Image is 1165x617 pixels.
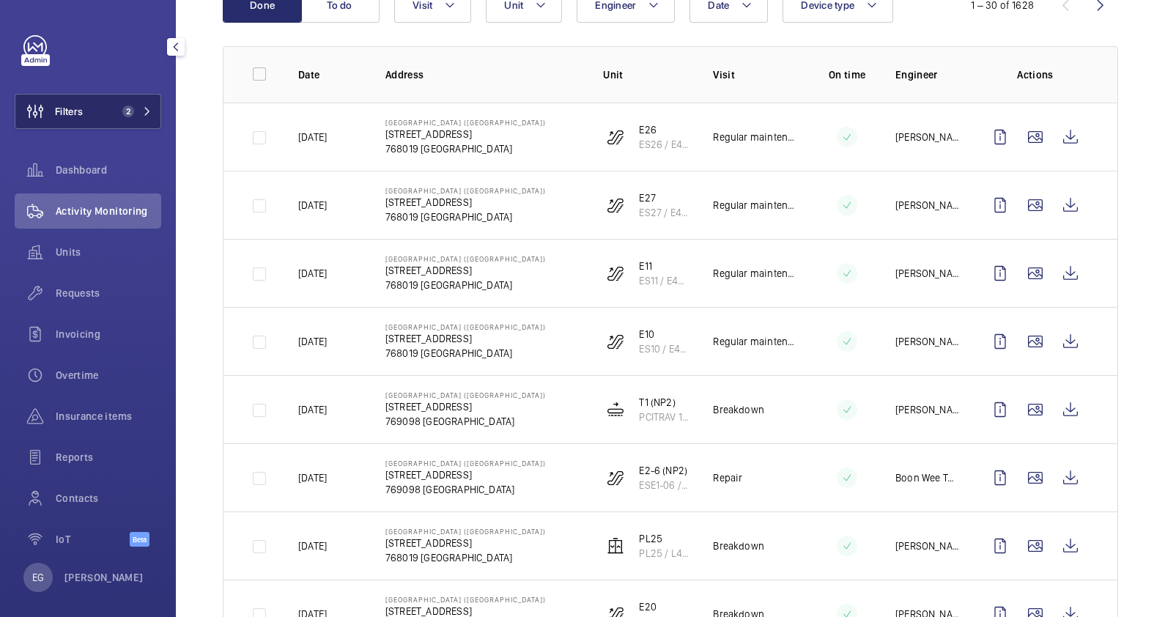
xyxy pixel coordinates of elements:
[385,391,546,399] p: [GEOGRAPHIC_DATA] ([GEOGRAPHIC_DATA])
[385,254,546,263] p: [GEOGRAPHIC_DATA] ([GEOGRAPHIC_DATA])
[385,595,546,604] p: [GEOGRAPHIC_DATA] ([GEOGRAPHIC_DATA])
[56,532,130,547] span: IoT
[713,334,799,349] p: Regular maintenance
[713,402,764,417] p: Breakdown
[895,539,959,553] p: [PERSON_NAME] [PERSON_NAME]
[32,570,44,585] p: EG
[385,527,546,536] p: [GEOGRAPHIC_DATA] ([GEOGRAPHIC_DATA])
[639,410,689,424] p: PCITRAV 1 / E2014
[713,198,799,213] p: Regular maintenance
[298,130,327,144] p: [DATE]
[895,470,959,485] p: Boon Wee Toh
[607,265,624,282] img: escalator.svg
[385,399,546,414] p: [STREET_ADDRESS]
[385,414,546,429] p: 769098 [GEOGRAPHIC_DATA]
[713,67,799,82] p: Visit
[639,546,689,561] p: PL25 / L44775
[385,195,546,210] p: [STREET_ADDRESS]
[385,322,546,331] p: [GEOGRAPHIC_DATA] ([GEOGRAPHIC_DATA])
[56,491,161,506] span: Contacts
[639,599,689,614] p: E20
[607,469,624,487] img: escalator.svg
[713,539,764,553] p: Breakdown
[385,278,546,292] p: 768019 [GEOGRAPHIC_DATA]
[385,263,546,278] p: [STREET_ADDRESS]
[130,532,149,547] span: Beta
[385,141,546,156] p: 768019 [GEOGRAPHIC_DATA]
[64,570,144,585] p: [PERSON_NAME]
[385,67,580,82] p: Address
[298,539,327,553] p: [DATE]
[56,409,161,424] span: Insurance items
[15,94,161,129] button: Filters2
[385,331,546,346] p: [STREET_ADDRESS]
[55,104,83,119] span: Filters
[385,550,546,565] p: 768019 [GEOGRAPHIC_DATA]
[56,286,161,300] span: Requests
[385,127,546,141] p: [STREET_ADDRESS]
[895,402,959,417] p: [PERSON_NAME] Dela [PERSON_NAME]
[298,67,362,82] p: Date
[895,198,959,213] p: [PERSON_NAME] [PERSON_NAME]
[713,470,742,485] p: Repair
[56,245,161,259] span: Units
[385,346,546,361] p: 768019 [GEOGRAPHIC_DATA]
[607,333,624,350] img: escalator.svg
[56,368,161,383] span: Overtime
[639,273,689,288] p: ES11 / E4084
[607,537,624,555] img: elevator.svg
[713,130,799,144] p: Regular maintenance
[639,341,689,356] p: ES10 / E4083
[895,67,959,82] p: Engineer
[122,106,134,117] span: 2
[639,259,689,273] p: E11
[822,67,872,82] p: On time
[639,191,689,205] p: E27
[639,463,689,478] p: E2-6 (NP2)
[895,266,959,281] p: [PERSON_NAME] [PERSON_NAME]
[639,327,689,341] p: E10
[639,205,689,220] p: ES27 / E4096
[56,204,161,218] span: Activity Monitoring
[56,327,161,341] span: Invoicing
[298,470,327,485] p: [DATE]
[385,482,546,497] p: 769098 [GEOGRAPHIC_DATA]
[603,67,689,82] p: Unit
[639,531,689,546] p: PL25
[298,266,327,281] p: [DATE]
[607,401,624,418] img: moving_walk.svg
[639,395,689,410] p: T1 (NP2)
[56,450,161,465] span: Reports
[983,67,1088,82] p: Actions
[639,122,689,137] p: E26
[298,334,327,349] p: [DATE]
[298,198,327,213] p: [DATE]
[385,210,546,224] p: 768019 [GEOGRAPHIC_DATA]
[607,196,624,214] img: escalator.svg
[298,402,327,417] p: [DATE]
[56,163,161,177] span: Dashboard
[639,478,689,492] p: ESE1-06 / E2023
[713,266,799,281] p: Regular maintenance
[895,130,959,144] p: [PERSON_NAME] [PERSON_NAME]
[385,186,546,195] p: [GEOGRAPHIC_DATA] ([GEOGRAPHIC_DATA])
[895,334,959,349] p: [PERSON_NAME] [PERSON_NAME]
[385,459,546,468] p: [GEOGRAPHIC_DATA] ([GEOGRAPHIC_DATA])
[639,137,689,152] p: ES26 / E4095
[385,118,546,127] p: [GEOGRAPHIC_DATA] ([GEOGRAPHIC_DATA])
[607,128,624,146] img: escalator.svg
[385,536,546,550] p: [STREET_ADDRESS]
[385,468,546,482] p: [STREET_ADDRESS]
